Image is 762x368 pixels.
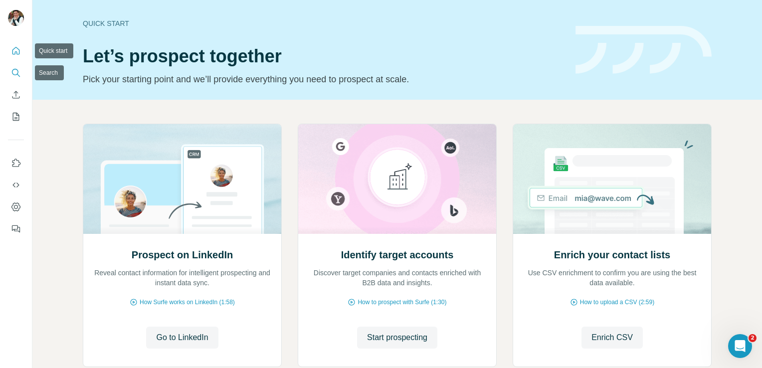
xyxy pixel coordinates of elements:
span: How to upload a CSV (2:59) [580,298,654,307]
img: Avatar [8,10,24,26]
button: Quick start [8,42,24,60]
button: Dashboard [8,198,24,216]
p: Use CSV enrichment to confirm you are using the best data available. [523,268,701,288]
button: My lists [8,108,24,126]
img: Identify target accounts [298,124,497,234]
span: Start prospecting [367,332,427,344]
button: Use Surfe on LinkedIn [8,154,24,172]
button: Search [8,64,24,82]
h2: Identify target accounts [341,248,454,262]
iframe: Intercom live chat [728,334,752,358]
img: Prospect on LinkedIn [83,124,282,234]
button: Use Surfe API [8,176,24,194]
h2: Enrich your contact lists [554,248,670,262]
button: Enrich CSV [8,86,24,104]
div: Quick start [83,18,564,28]
button: Start prospecting [357,327,437,349]
span: Enrich CSV [591,332,633,344]
p: Pick your starting point and we’ll provide everything you need to prospect at scale. [83,72,564,86]
img: banner [575,26,712,74]
h2: Prospect on LinkedIn [132,248,233,262]
span: Go to LinkedIn [156,332,208,344]
p: Discover target companies and contacts enriched with B2B data and insights. [308,268,486,288]
button: Go to LinkedIn [146,327,218,349]
p: Reveal contact information for intelligent prospecting and instant data sync. [93,268,271,288]
span: How to prospect with Surfe (1:30) [358,298,446,307]
button: Feedback [8,220,24,238]
button: Enrich CSV [581,327,643,349]
img: Enrich your contact lists [513,124,712,234]
span: How Surfe works on LinkedIn (1:58) [140,298,235,307]
h1: Let’s prospect together [83,46,564,66]
span: 2 [749,334,757,342]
